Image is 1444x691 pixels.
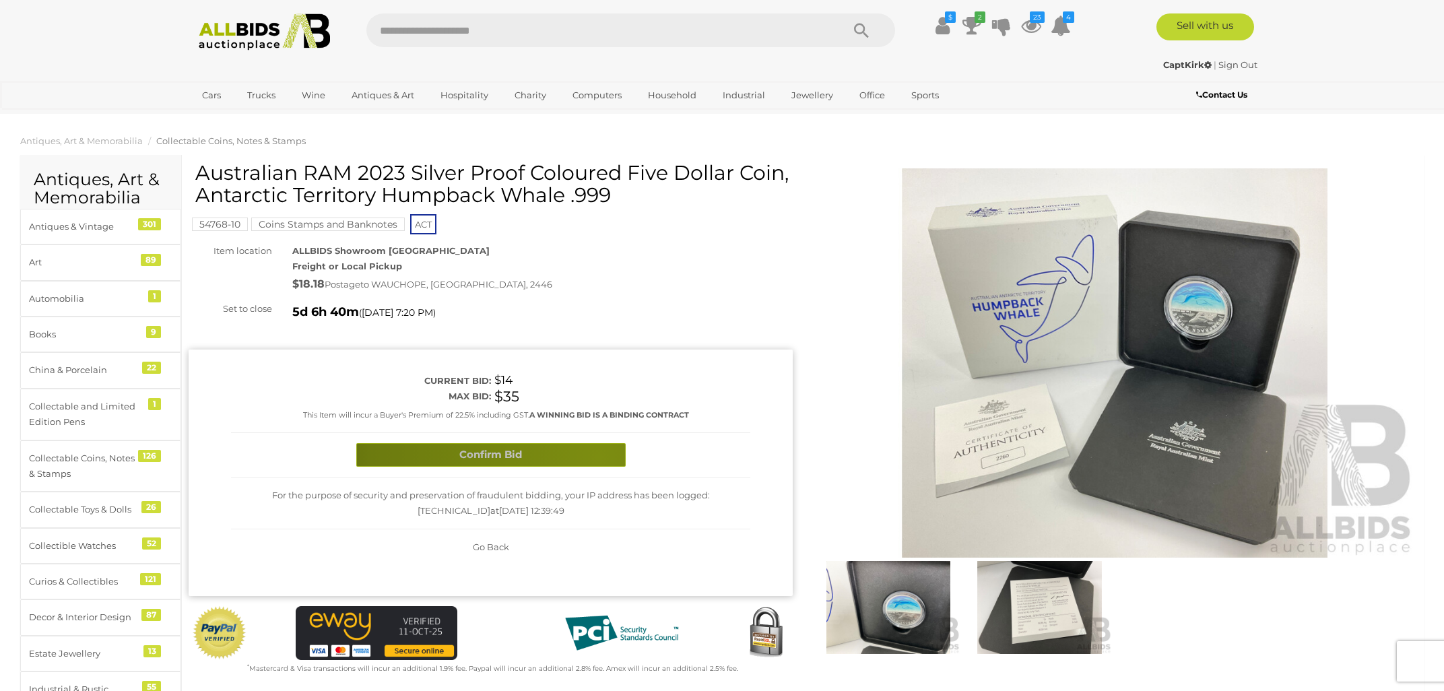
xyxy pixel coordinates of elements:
a: Collectable Coins, Notes & Stamps [156,135,306,146]
a: Charity [506,84,555,106]
div: 1 [148,290,161,302]
strong: $18.18 [292,277,325,290]
h2: Antiques, Art & Memorabilia [34,170,168,207]
span: $14 [494,373,513,387]
div: Art [29,255,140,270]
div: 89 [141,254,161,266]
button: Confirm Bid [356,443,626,467]
a: Cars [193,84,230,106]
a: Books 9 [20,317,181,352]
span: ACT [410,214,436,234]
mark: 54768-10 [192,218,248,231]
img: Australian RAM 2023 Silver Proof Coloured Five Dollar Coin, Antarctic Territory Humpback Whale .999 [816,561,960,654]
img: Australian RAM 2023 Silver Proof Coloured Five Dollar Coin, Antarctic Territory Humpback Whale .999 [967,561,1111,654]
span: | [1214,59,1216,70]
div: 22 [142,362,161,374]
a: Estate Jewellery 13 [20,636,181,671]
div: Max bid: [231,389,491,404]
a: [GEOGRAPHIC_DATA] [193,106,306,129]
div: Postage [292,275,793,294]
div: Curios & Collectibles [29,574,140,589]
a: Jewellery [783,84,842,106]
img: Allbids.com.au [191,13,337,51]
i: 4 [1063,11,1074,23]
a: Collectible Watches 52 [20,528,181,564]
i: 2 [975,11,985,23]
span: ( ) [359,307,436,318]
div: Antiques & Vintage [29,219,140,234]
div: 26 [141,501,161,513]
a: Curios & Collectibles 121 [20,564,181,599]
a: Collectable Coins, Notes & Stamps 126 [20,440,181,492]
div: 301 [138,218,161,230]
a: $ [932,13,952,38]
img: Australian RAM 2023 Silver Proof Coloured Five Dollar Coin, Antarctic Territory Humpback Whale .999 [813,168,1417,558]
i: $ [945,11,956,23]
div: Current bid: [231,373,491,389]
div: 126 [138,450,161,462]
div: 1 [148,398,161,410]
a: CaptKirk [1163,59,1214,70]
a: Collectable Toys & Dolls 26 [20,492,181,527]
div: 9 [146,326,161,338]
span: $35 [494,388,519,405]
div: Collectable and Limited Edition Pens [29,399,140,430]
a: Office [851,84,894,106]
strong: ALLBIDS Showroom [GEOGRAPHIC_DATA] [292,245,490,256]
button: Search [828,13,895,47]
strong: Freight or Local Pickup [292,261,402,271]
a: Automobilia 1 [20,281,181,317]
a: Sell with us [1156,13,1254,40]
a: Trucks [238,84,284,106]
a: Hospitality [432,84,497,106]
span: to WAUCHOPE, [GEOGRAPHIC_DATA], 2446 [360,279,552,290]
h1: Australian RAM 2023 Silver Proof Coloured Five Dollar Coin, Antarctic Territory Humpback Whale .999 [195,162,789,206]
a: Antiques & Vintage 301 [20,209,181,244]
div: Automobilia [29,291,140,306]
small: This Item will incur a Buyer's Premium of 22.5% including GST. [303,410,689,420]
a: China & Porcelain 22 [20,352,181,388]
a: 54768-10 [192,219,248,230]
a: Coins Stamps and Banknotes [251,219,405,230]
a: 4 [1051,13,1071,38]
div: Collectible Watches [29,538,140,554]
a: Household [639,84,705,106]
div: 52 [142,537,161,550]
a: Contact Us [1196,88,1251,102]
div: Books [29,327,140,342]
small: Mastercard & Visa transactions will incur an additional 1.9% fee. Paypal will incur an additional... [247,664,738,673]
img: PCI DSS compliant [554,606,689,660]
a: 23 [1021,13,1041,38]
a: Sign Out [1218,59,1257,70]
span: [DATE] 7:20 PM [362,306,433,319]
span: Go Back [473,541,509,552]
div: Item location [178,243,282,259]
b: Contact Us [1196,90,1247,100]
div: Collectable Coins, Notes & Stamps [29,451,140,482]
div: Set to close [178,301,282,317]
div: Estate Jewellery [29,646,140,661]
a: Collectable and Limited Edition Pens 1 [20,389,181,440]
img: eWAY Payment Gateway [296,606,457,660]
div: China & Porcelain [29,362,140,378]
div: 13 [143,645,161,657]
div: For the purpose of security and preservation of fraudulent bidding, your IP address has been logg... [231,478,750,530]
b: A WINNING BID IS A BINDING CONTRACT [529,410,689,420]
img: Secured by Rapid SSL [739,606,793,660]
div: 121 [140,573,161,585]
a: Antiques & Art [343,84,423,106]
a: Sports [902,84,948,106]
a: Wine [293,84,334,106]
a: Decor & Interior Design 87 [20,599,181,635]
span: [DATE] 12:39:49 [499,505,564,516]
a: 2 [962,13,982,38]
span: [TECHNICAL_ID] [418,505,490,516]
strong: 5d 6h 40m [292,304,359,319]
a: Industrial [714,84,774,106]
img: Official PayPal Seal [192,606,247,660]
i: 23 [1030,11,1045,23]
a: Computers [564,84,630,106]
a: Antiques, Art & Memorabilia [20,135,143,146]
